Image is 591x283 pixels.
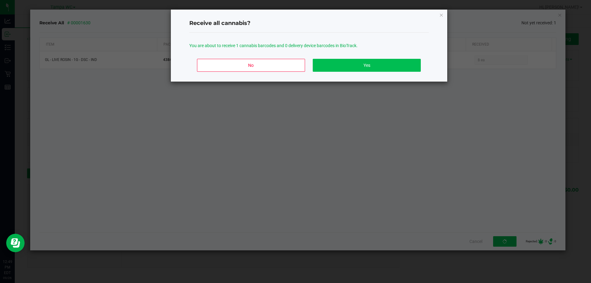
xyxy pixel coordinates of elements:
[313,59,420,72] button: Yes
[439,11,444,18] button: Close
[6,234,25,252] iframe: Resource center
[197,59,305,72] button: No
[189,42,429,49] p: You are about to receive 1 cannabis barcodes and 0 delivery device barcodes in BioTrack.
[189,19,429,27] h4: Receive all cannabis?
